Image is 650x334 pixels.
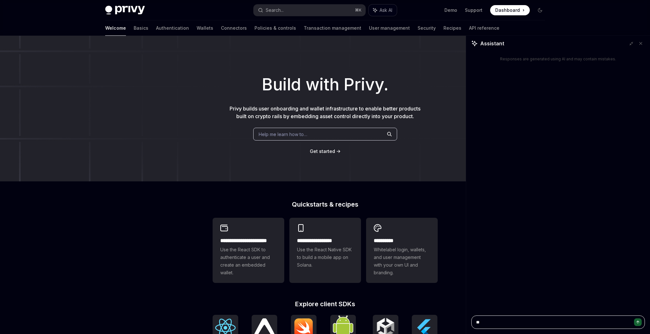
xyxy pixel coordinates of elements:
[443,20,461,36] a: Recipes
[465,7,482,13] a: Support
[366,218,438,283] a: **** *****Whitelabel login, wallets, and user management with your own UI and branding.
[369,20,410,36] a: User management
[266,6,284,14] div: Search...
[297,246,353,269] span: Use the React Native SDK to build a mobile app on Solana.
[310,148,335,155] a: Get started
[369,4,397,16] button: Ask AI
[254,4,365,16] button: Search...⌘K
[310,148,335,154] span: Get started
[221,20,247,36] a: Connectors
[418,20,436,36] a: Security
[213,201,438,208] h2: Quickstarts & recipes
[444,7,457,13] a: Demo
[289,218,361,283] a: **** **** **** ***Use the React Native SDK to build a mobile app on Solana.
[634,318,642,326] button: Send message
[156,20,189,36] a: Authentication
[380,7,392,13] span: Ask AI
[230,105,420,119] span: Privy builds user onboarding and wallet infrastructure to enable better products built on crypto ...
[213,301,438,307] h2: Explore client SDKs
[304,20,361,36] a: Transaction management
[469,20,499,36] a: API reference
[495,7,520,13] span: Dashboard
[255,20,296,36] a: Policies & controls
[105,6,145,15] img: dark logo
[197,20,213,36] a: Wallets
[374,246,430,277] span: Whitelabel login, wallets, and user management with your own UI and branding.
[490,5,530,15] a: Dashboard
[134,20,148,36] a: Basics
[480,40,504,47] span: Assistant
[259,131,307,138] span: Help me learn how to…
[220,246,277,277] span: Use the React SDK to authenticate a user and create an embedded wallet.
[355,8,362,13] span: ⌘ K
[500,57,616,62] div: Responses are generated using AI and may contain mistakes.
[105,20,126,36] a: Welcome
[535,5,545,15] button: Toggle dark mode
[10,72,640,97] h1: Build with Privy.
